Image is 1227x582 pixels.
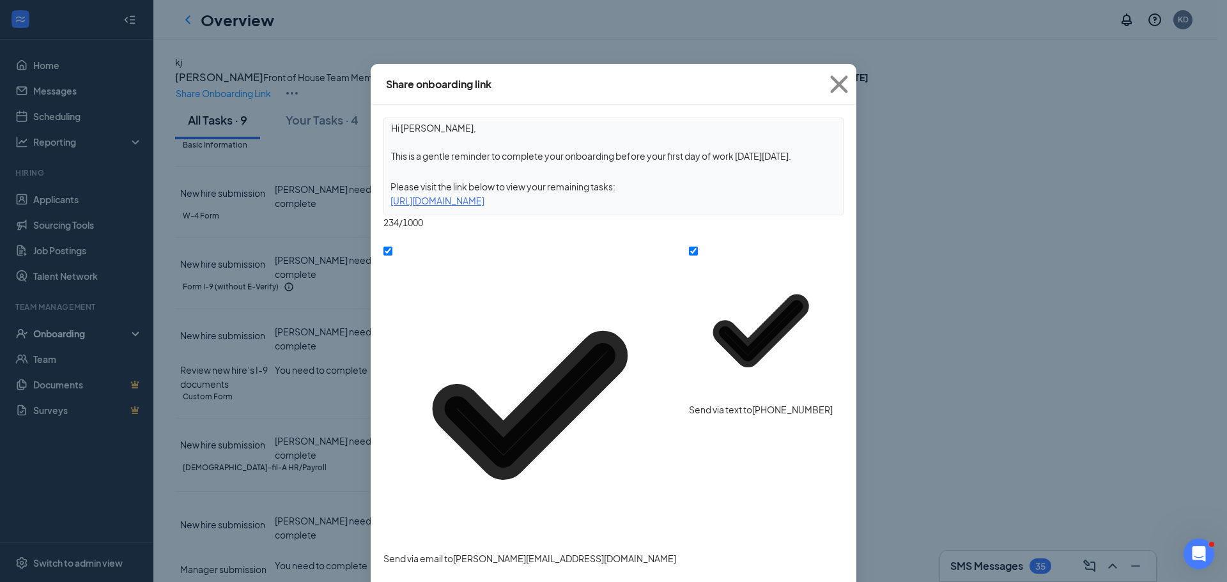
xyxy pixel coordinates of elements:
[1184,539,1214,569] iframe: Intercom live chat
[386,77,491,91] div: Share onboarding link
[689,404,833,415] span: Send via text to [PHONE_NUMBER]
[689,259,833,402] svg: Checkmark
[383,553,676,564] span: Send via email to [PERSON_NAME][EMAIL_ADDRESS][DOMAIN_NAME]
[383,247,392,256] input: Send via email to[PERSON_NAME][EMAIL_ADDRESS][DOMAIN_NAME]
[384,180,843,194] div: Please visit the link below to view your remaining tasks:
[689,247,698,256] input: Send via text to[PHONE_NUMBER]
[383,259,676,551] svg: Checkmark
[384,118,843,165] textarea: Hi [PERSON_NAME], This is a gentle reminder to complete your onboarding before your first day of ...
[383,215,844,229] div: 234 / 1000
[822,67,856,102] svg: Cross
[822,64,856,105] button: Close
[384,194,843,208] div: [URL][DOMAIN_NAME]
